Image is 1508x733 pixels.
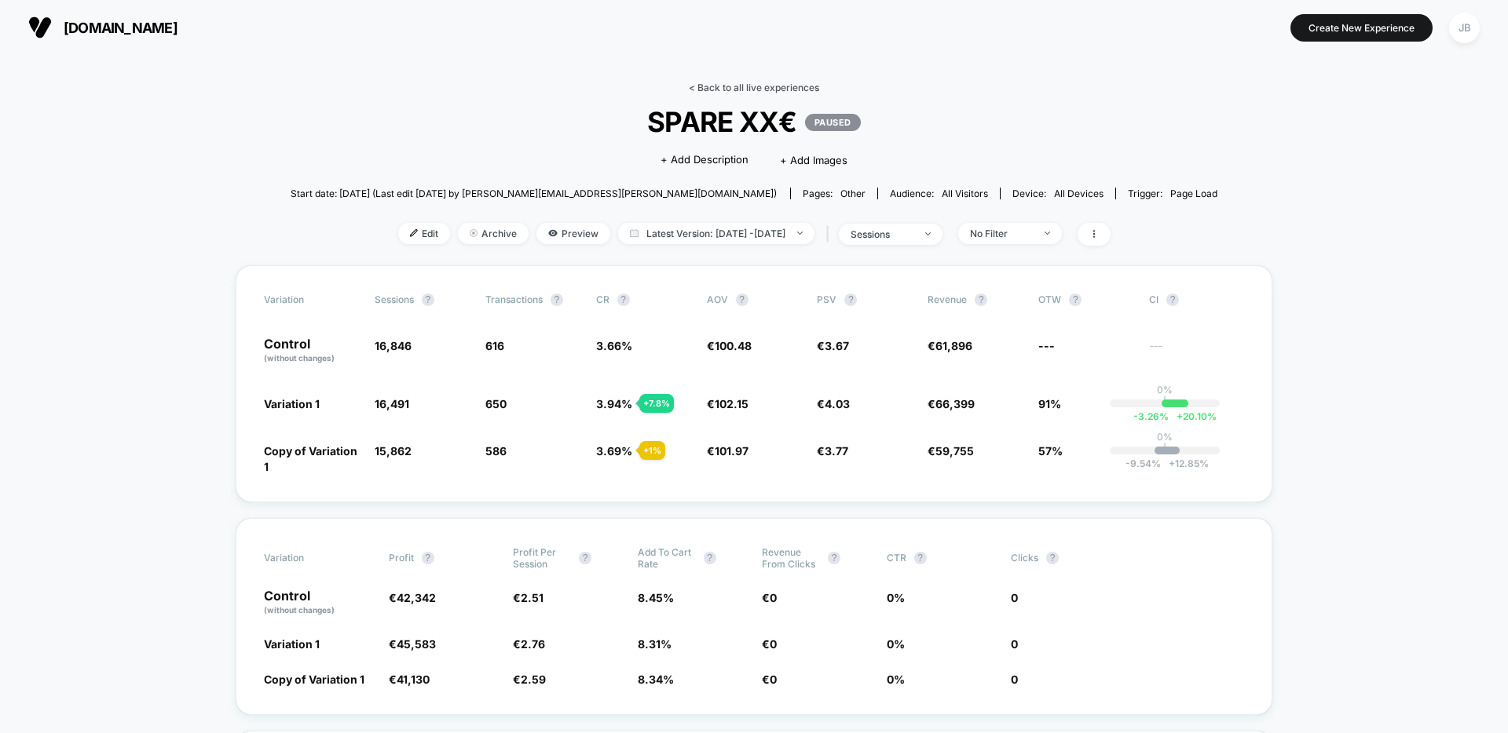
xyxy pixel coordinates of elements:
[264,444,357,473] span: Copy of Variation 1
[375,397,409,410] span: 16,491
[851,228,913,240] div: sessions
[1149,294,1235,306] span: CI
[890,188,988,199] div: Audience:
[817,294,836,305] span: PSV
[397,673,430,686] span: 41,130
[825,339,849,352] span: 3.67
[638,546,696,570] span: Add To Cart Rate
[397,591,436,604] span: 42,342
[389,552,414,563] span: Profit
[485,294,543,305] span: Transactions
[1038,339,1055,352] span: ---
[925,232,931,235] img: end
[928,444,974,458] span: €
[707,397,749,410] span: €
[617,294,630,306] button: ?
[1045,232,1050,235] img: end
[1157,431,1173,443] p: 0%
[704,552,716,564] button: ?
[762,637,777,651] span: €
[817,444,848,458] span: €
[551,294,563,306] button: ?
[630,229,639,237] img: calendar
[1290,14,1433,42] button: Create New Experience
[770,591,777,604] span: 0
[928,339,972,352] span: €
[638,591,674,604] span: 8.45 %
[887,673,905,686] span: 0 %
[64,20,178,36] span: [DOMAIN_NAME]
[485,339,504,352] span: 616
[1177,410,1183,422] span: +
[638,637,672,651] span: 8.31 %
[762,546,820,570] span: Revenue From Clicks
[715,397,749,410] span: 102.15
[770,673,777,686] span: 0
[521,637,545,651] span: 2.76
[1163,443,1166,454] p: |
[805,114,861,131] p: PAUSED
[536,223,610,244] span: Preview
[661,152,749,168] span: + Add Description
[596,397,632,410] span: 3.94 %
[264,605,335,614] span: (without changes)
[935,444,974,458] span: 59,755
[1149,341,1244,364] span: ---
[887,591,905,604] span: 0 %
[825,444,848,458] span: 3.77
[942,188,988,199] span: All Visitors
[707,444,749,458] span: €
[844,294,857,306] button: ?
[762,591,777,604] span: €
[337,105,1171,138] span: SPARE XX€
[422,552,434,564] button: ?
[736,294,749,306] button: ?
[458,223,529,244] span: Archive
[822,223,839,246] span: |
[389,637,436,651] span: €
[887,552,906,563] span: CTR
[579,552,591,564] button: ?
[398,223,450,244] span: Edit
[1069,294,1082,306] button: ?
[928,294,967,305] span: Revenue
[264,589,373,616] p: Control
[1449,13,1480,43] div: JB
[817,339,849,352] span: €
[1157,384,1173,396] p: 0%
[1011,591,1018,604] span: 0
[707,339,752,352] span: €
[1169,410,1217,422] span: 20.10 %
[1038,294,1125,306] span: OTW
[1000,188,1115,199] span: Device:
[1038,444,1063,458] span: 57%
[485,444,507,458] span: 586
[1046,552,1059,564] button: ?
[817,397,850,410] span: €
[264,637,320,651] span: Variation 1
[375,294,414,305] span: Sessions
[513,637,545,651] span: €
[770,637,777,651] span: 0
[264,294,350,306] span: Variation
[1163,396,1166,407] p: |
[715,444,749,458] span: 101.97
[264,397,320,410] span: Variation 1
[825,397,850,410] span: 4.03
[1169,458,1175,469] span: +
[715,339,752,352] span: 100.48
[513,591,544,604] span: €
[521,673,546,686] span: 2.59
[485,397,507,410] span: 650
[389,591,436,604] span: €
[264,546,350,570] span: Variation
[707,294,728,305] span: AOV
[1011,552,1038,563] span: Clicks
[28,16,52,39] img: Visually logo
[1166,294,1179,306] button: ?
[1128,188,1217,199] div: Trigger:
[935,397,975,410] span: 66,399
[887,637,905,651] span: 0 %
[264,353,335,363] span: (without changes)
[840,188,866,199] span: other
